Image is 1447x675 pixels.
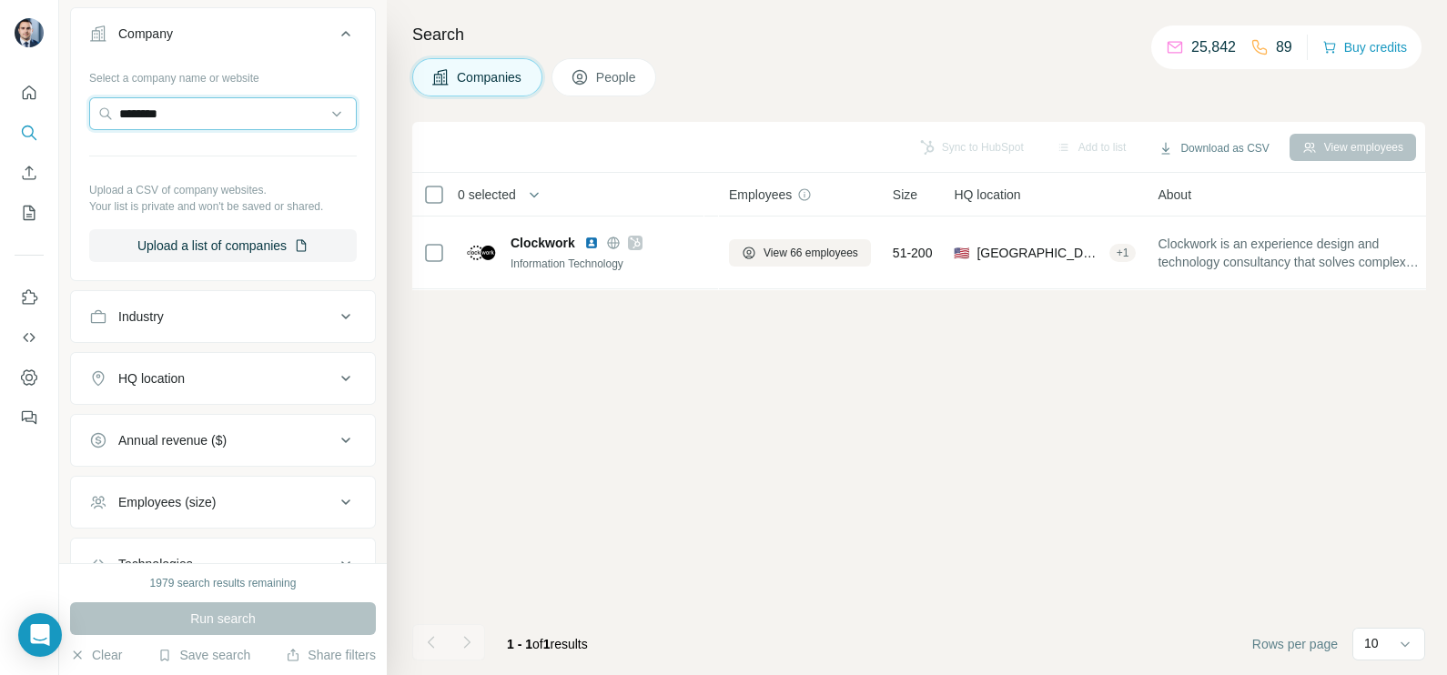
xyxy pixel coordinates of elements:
[893,186,917,204] span: Size
[118,493,216,511] div: Employees (size)
[532,637,543,651] span: of
[89,229,357,262] button: Upload a list of companies
[412,22,1425,47] h4: Search
[893,244,933,262] span: 51-200
[286,646,376,664] button: Share filters
[89,182,357,198] p: Upload a CSV of company websites.
[15,156,44,189] button: Enrich CSV
[70,646,122,664] button: Clear
[729,239,871,267] button: View 66 employees
[71,357,375,400] button: HQ location
[584,236,599,250] img: LinkedIn logo
[458,186,516,204] span: 0 selected
[729,186,792,204] span: Employees
[1276,36,1292,58] p: 89
[15,196,44,229] button: My lists
[1364,634,1379,652] p: 10
[118,431,227,449] div: Annual revenue ($)
[1158,235,1427,271] span: Clockwork is an experience design and technology consultancy that solves complex problems for the...
[764,245,858,261] span: View 66 employees
[15,401,44,434] button: Feedback
[157,646,250,664] button: Save search
[507,637,532,651] span: 1 - 1
[1146,135,1281,162] button: Download as CSV
[15,76,44,109] button: Quick start
[118,25,173,43] div: Company
[118,369,185,388] div: HQ location
[976,244,1101,262] span: [GEOGRAPHIC_DATA], [US_STATE]
[1322,35,1407,60] button: Buy credits
[89,63,357,86] div: Select a company name or website
[543,637,551,651] span: 1
[71,12,375,63] button: Company
[71,480,375,524] button: Employees (size)
[118,555,193,573] div: Technologies
[511,234,575,252] span: Clockwork
[18,613,62,657] div: Open Intercom Messenger
[596,68,638,86] span: People
[954,186,1020,204] span: HQ location
[1191,36,1236,58] p: 25,842
[15,321,44,354] button: Use Surfe API
[15,18,44,47] img: Avatar
[467,238,496,267] img: Logo of Clockwork
[507,637,588,651] span: results
[1252,635,1338,653] span: Rows per page
[15,116,44,149] button: Search
[954,244,969,262] span: 🇺🇸
[89,198,357,215] p: Your list is private and won't be saved or shared.
[71,418,375,462] button: Annual revenue ($)
[457,68,523,86] span: Companies
[71,295,375,338] button: Industry
[1109,245,1137,261] div: + 1
[15,361,44,394] button: Dashboard
[511,256,707,272] div: Information Technology
[71,542,375,586] button: Technologies
[15,281,44,314] button: Use Surfe on LinkedIn
[150,575,297,591] div: 1979 search results remaining
[118,307,164,326] div: Industry
[1158,186,1191,204] span: About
